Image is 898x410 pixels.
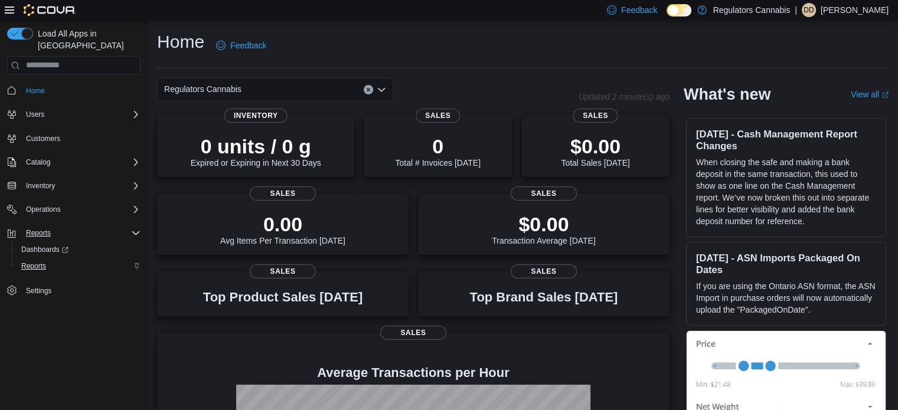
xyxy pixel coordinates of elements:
[26,228,51,238] span: Reports
[696,252,876,275] h3: [DATE] - ASN Imports Packaged On Dates
[17,259,51,273] a: Reports
[561,135,629,168] div: Total Sales [DATE]
[21,226,55,240] button: Reports
[667,4,691,17] input: Dark Mode
[2,178,145,194] button: Inventory
[21,155,141,169] span: Catalog
[713,3,790,17] p: Regulators Cannabis
[12,258,145,274] button: Reports
[573,109,618,123] span: Sales
[224,109,288,123] span: Inventory
[2,130,145,147] button: Customers
[2,281,145,299] button: Settings
[26,181,55,191] span: Inventory
[21,202,66,217] button: Operations
[395,135,480,168] div: Total # Invoices [DATE]
[2,201,145,218] button: Operations
[26,110,44,119] span: Users
[511,264,577,278] span: Sales
[250,264,316,278] span: Sales
[220,212,345,236] p: 0.00
[377,85,386,94] button: Open list of options
[364,85,373,94] button: Clear input
[164,82,241,96] span: Regulators Cannabis
[7,77,141,330] nav: Complex example
[21,202,141,217] span: Operations
[804,3,814,17] span: DD
[492,212,596,236] p: $0.00
[851,90,889,99] a: View allExternal link
[12,241,145,258] a: Dashboards
[21,283,141,297] span: Settings
[230,40,266,51] span: Feedback
[21,284,56,298] a: Settings
[561,135,629,158] p: $0.00
[21,107,49,122] button: Users
[203,290,363,304] h3: Top Product Sales [DATE]
[802,3,816,17] div: Devon DeSalliers
[881,91,889,99] svg: External link
[26,205,61,214] span: Operations
[621,4,657,16] span: Feedback
[17,259,141,273] span: Reports
[492,212,596,245] div: Transaction Average [DATE]
[250,186,316,201] span: Sales
[470,290,618,304] h3: Top Brand Sales [DATE]
[380,326,446,340] span: Sales
[17,242,73,257] a: Dashboards
[191,135,321,168] div: Expired or Expiring in Next 30 Days
[21,245,68,254] span: Dashboards
[2,106,145,123] button: Users
[579,92,670,101] p: Updated 2 minute(s) ago
[17,242,141,257] span: Dashboards
[21,226,141,240] span: Reports
[191,135,321,158] p: 0 units / 0 g
[220,212,345,245] div: Avg Items Per Transaction [DATE]
[511,186,577,201] span: Sales
[166,366,660,380] h4: Average Transactions per Hour
[24,4,76,16] img: Cova
[21,131,141,146] span: Customers
[211,34,271,57] a: Feedback
[21,261,46,271] span: Reports
[157,30,204,54] h1: Home
[21,179,60,193] button: Inventory
[696,128,876,152] h3: [DATE] - Cash Management Report Changes
[395,135,480,158] p: 0
[26,134,60,143] span: Customers
[2,225,145,241] button: Reports
[26,286,51,296] span: Settings
[33,28,141,51] span: Load All Apps in [GEOGRAPHIC_DATA]
[21,84,50,98] a: Home
[795,3,797,17] p: |
[821,3,889,17] p: [PERSON_NAME]
[416,109,460,123] span: Sales
[21,83,141,98] span: Home
[696,156,876,227] p: When closing the safe and making a bank deposit in the same transaction, this used to show as one...
[21,107,141,122] span: Users
[2,154,145,170] button: Catalog
[26,86,45,96] span: Home
[684,85,770,104] h2: What's new
[21,132,65,146] a: Customers
[21,155,55,169] button: Catalog
[26,158,50,167] span: Catalog
[2,82,145,99] button: Home
[696,280,876,316] p: If you are using the Ontario ASN format, the ASN Import in purchase orders will now automatically...
[21,179,141,193] span: Inventory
